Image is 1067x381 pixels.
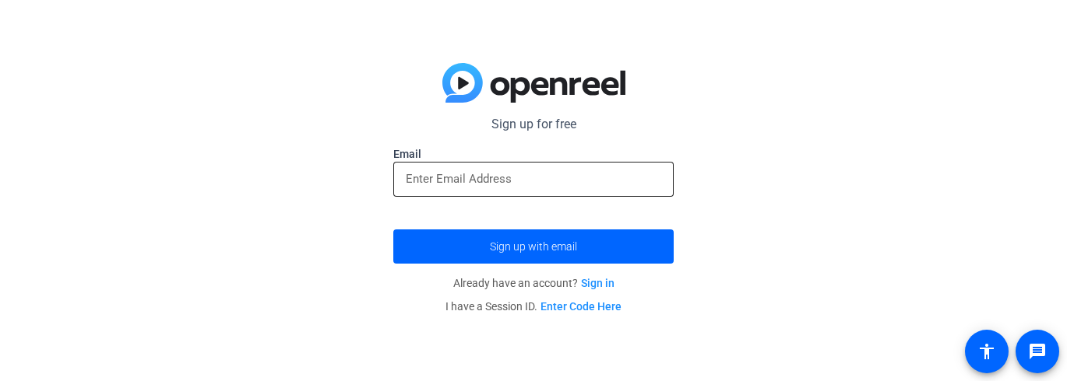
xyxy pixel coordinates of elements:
mat-icon: accessibility [977,342,996,361]
p: Sign up for free [393,115,674,134]
mat-icon: message [1028,342,1047,361]
span: I have a Session ID. [445,300,622,313]
a: Enter Code Here [541,300,622,313]
label: Email [393,146,674,162]
a: Sign in [581,277,614,289]
input: Enter Email Address [406,170,661,188]
img: blue-gradient.svg [442,63,625,103]
button: Sign up with email [393,229,674,264]
span: Already have an account? [453,277,614,289]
